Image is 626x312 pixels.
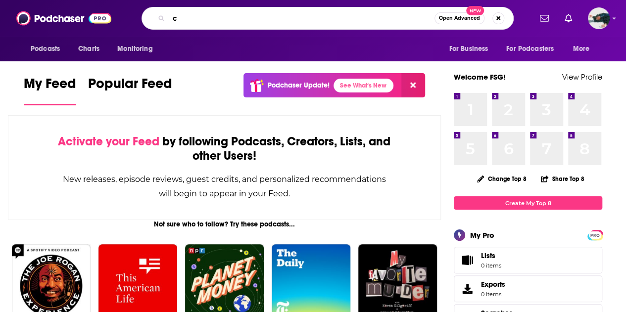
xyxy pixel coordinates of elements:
[334,79,393,92] a: See What's New
[58,172,391,201] div: New releases, episode reviews, guest credits, and personalized recommendations will begin to appe...
[573,42,590,56] span: More
[449,42,488,56] span: For Business
[454,247,602,273] a: Lists
[268,81,330,89] p: Podchaser Update!
[24,40,73,58] button: open menu
[562,72,602,82] a: View Profile
[470,230,494,240] div: My Pro
[561,10,576,27] a: Show notifications dropdown
[466,6,484,15] span: New
[481,280,505,289] span: Exports
[117,42,152,56] span: Monitoring
[78,42,99,56] span: Charts
[588,7,610,29] button: Show profile menu
[540,169,585,188] button: Share Top 8
[31,42,60,56] span: Podcasts
[454,196,602,210] a: Create My Top 8
[589,231,601,238] a: PRO
[566,40,602,58] button: open menu
[88,75,172,105] a: Popular Feed
[169,10,434,26] input: Search podcasts, credits, & more...
[142,7,514,30] div: Search podcasts, credits, & more...
[439,16,480,21] span: Open Advanced
[536,10,553,27] a: Show notifications dropdown
[8,220,441,228] div: Not sure who to follow? Try these podcasts...
[588,7,610,29] img: User Profile
[434,12,484,24] button: Open AdvancedNew
[457,253,477,267] span: Lists
[24,75,76,98] span: My Feed
[442,40,500,58] button: open menu
[454,275,602,302] a: Exports
[481,262,501,269] span: 0 items
[58,134,159,149] span: Activate your Feed
[500,40,568,58] button: open menu
[589,231,601,239] span: PRO
[471,173,532,185] button: Change Top 8
[88,75,172,98] span: Popular Feed
[481,291,505,298] span: 0 items
[457,282,477,296] span: Exports
[72,40,105,58] a: Charts
[588,7,610,29] span: Logged in as fsg.publicity
[110,40,165,58] button: open menu
[454,72,506,82] a: Welcome FSG!
[506,42,554,56] span: For Podcasters
[16,9,111,28] img: Podchaser - Follow, Share and Rate Podcasts
[481,251,501,260] span: Lists
[481,251,495,260] span: Lists
[24,75,76,105] a: My Feed
[58,134,391,163] div: by following Podcasts, Creators, Lists, and other Users!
